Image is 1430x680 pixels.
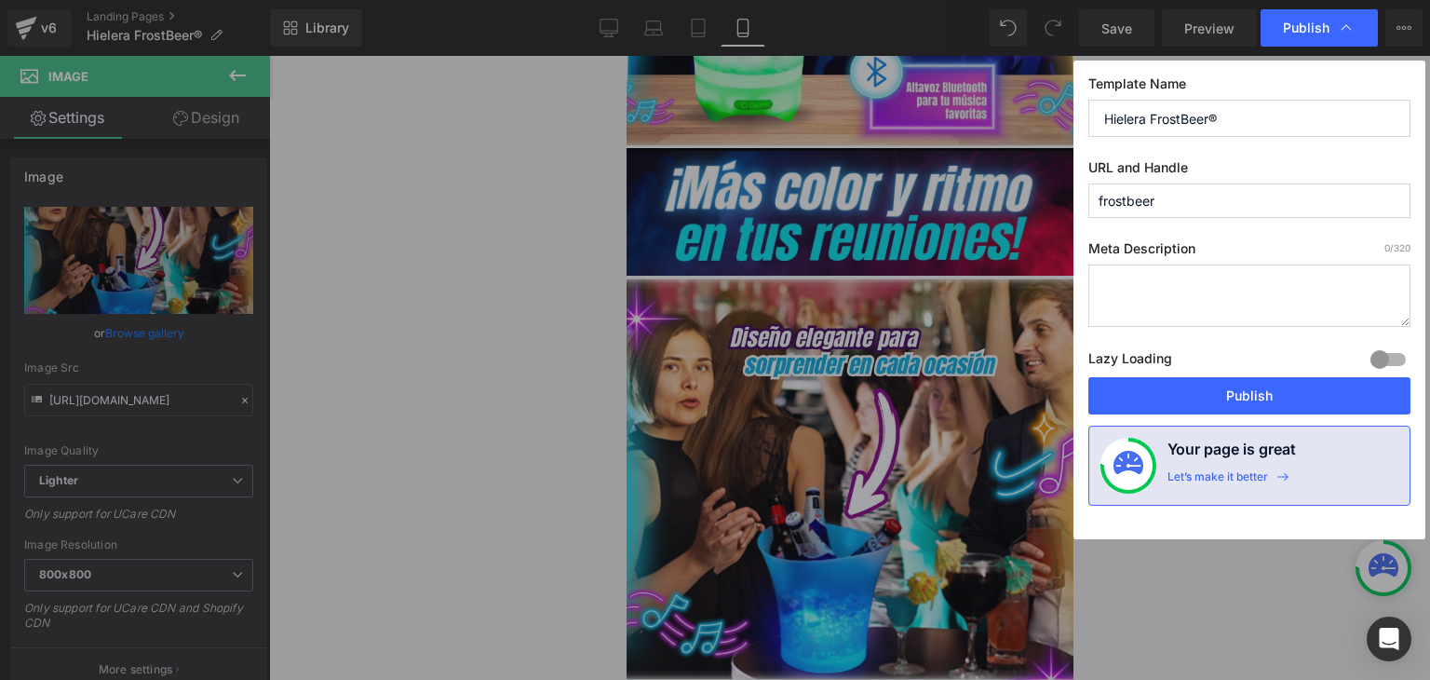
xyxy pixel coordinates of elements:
label: Meta Description [1088,240,1410,265]
span: Publish [1283,20,1329,36]
div: Let’s make it better [1167,469,1268,494]
span: 0 [1384,242,1390,253]
span: /320 [1384,242,1410,253]
div: Open Intercom Messenger [1367,617,1411,661]
label: URL and Handle [1088,159,1410,184]
h4: Your page is great [1167,438,1296,469]
img: onboarding-status.svg [1113,451,1143,481]
label: Lazy Loading [1088,347,1172,377]
button: Publish [1088,377,1410,415]
label: Template Name [1088,75,1410,100]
